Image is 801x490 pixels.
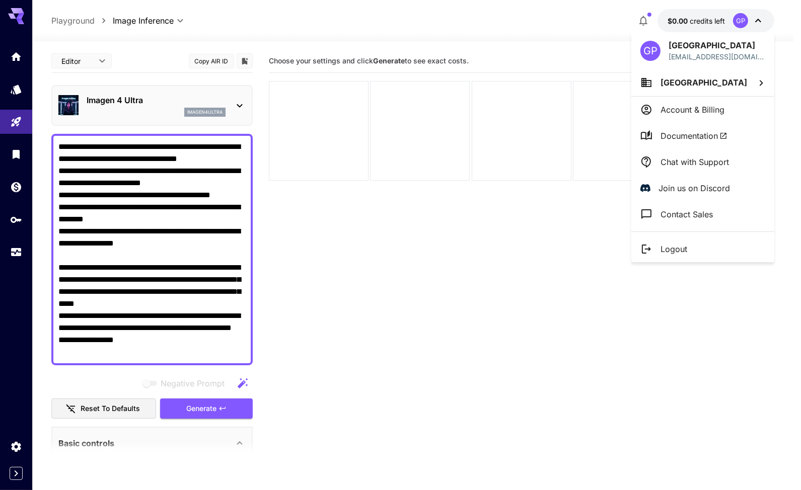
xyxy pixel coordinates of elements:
[661,156,729,168] p: Chat with Support
[669,51,765,62] div: parkkm0812@gmail.com
[631,69,774,96] button: [GEOGRAPHIC_DATA]
[661,104,724,116] p: Account & Billing
[640,41,661,61] div: GP
[669,51,765,62] p: [EMAIL_ADDRESS][DOMAIN_NAME]
[661,77,747,88] span: [GEOGRAPHIC_DATA]
[661,243,687,255] p: Logout
[661,208,713,220] p: Contact Sales
[661,130,727,142] span: Documentation
[669,39,765,51] p: [GEOGRAPHIC_DATA]
[659,182,730,194] p: Join us on Discord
